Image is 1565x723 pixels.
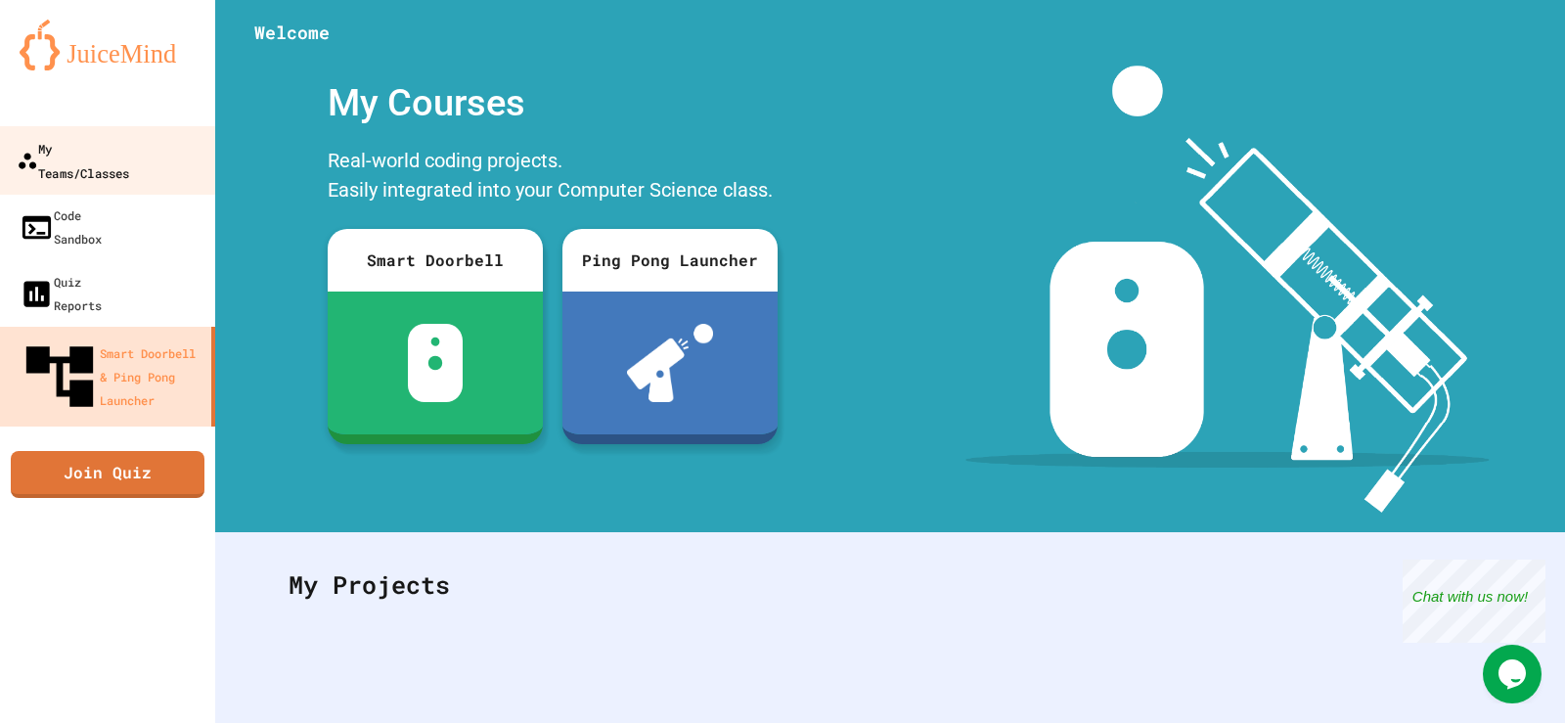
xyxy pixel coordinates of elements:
[20,20,196,70] img: logo-orange.svg
[318,66,787,141] div: My Courses
[408,324,464,402] img: sdb-white.svg
[269,547,1511,623] div: My Projects
[20,337,203,417] div: Smart Doorbell & Ping Pong Launcher
[627,324,714,402] img: ppl-with-ball.png
[328,229,543,292] div: Smart Doorbell
[1483,645,1545,703] iframe: chat widget
[20,203,102,250] div: Code Sandbox
[11,451,204,498] a: Join Quiz
[17,136,129,184] div: My Teams/Classes
[562,229,778,292] div: Ping Pong Launcher
[318,141,787,214] div: Real-world coding projects. Easily integrated into your Computer Science class.
[1403,560,1545,643] iframe: chat widget
[20,270,102,317] div: Quiz Reports
[965,66,1490,513] img: banner-image-my-projects.png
